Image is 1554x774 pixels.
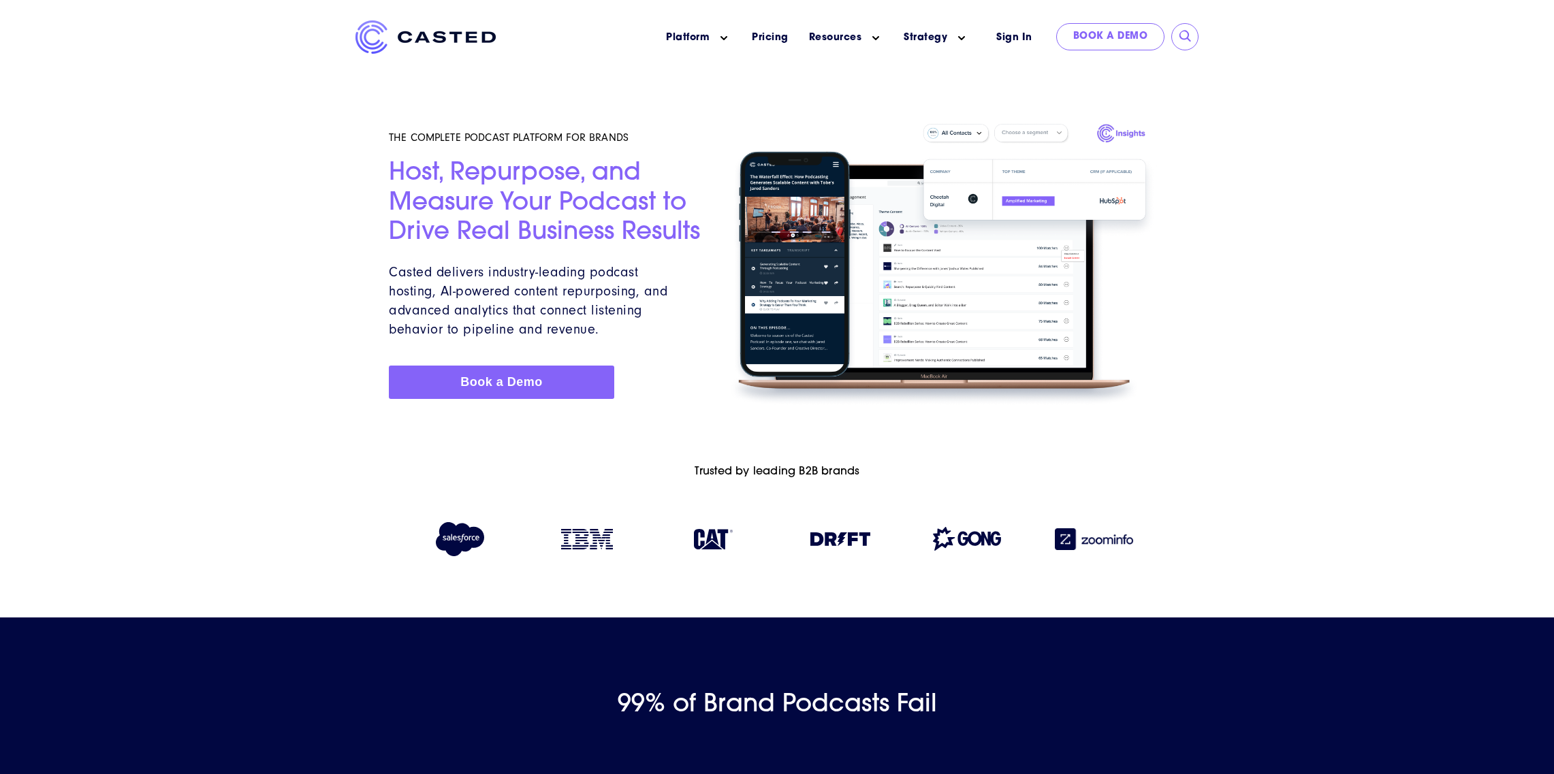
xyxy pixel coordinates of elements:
[810,532,870,546] img: Drift logo
[430,522,490,556] img: Salesforce logo
[460,375,543,389] span: Book a Demo
[389,466,1165,479] h6: Trusted by leading B2B brands
[809,31,862,45] a: Resources
[752,31,789,45] a: Pricing
[933,527,1001,551] img: Gong logo
[355,20,496,54] img: Casted_Logo_Horizontal_FullColor_PUR_BLUE
[1056,23,1165,50] a: Book a Demo
[389,264,667,337] span: Casted delivers industry-leading podcast hosting, AI-powered content repurposing, and advanced an...
[666,31,710,45] a: Platform
[516,20,979,55] nav: Main menu
[1179,30,1192,44] input: Submit
[561,529,613,549] img: IBM logo
[979,23,1049,52] a: Sign In
[389,366,614,399] a: Book a Demo
[389,159,703,248] h2: Host, Repurpose, and Measure Your Podcast to Drive Real Business Results
[1055,528,1134,550] img: Zoominfo logo
[904,31,947,45] a: Strategy
[719,117,1165,413] img: Homepage Hero
[389,131,703,144] h5: THE COMPLETE PODCAST PLATFORM FOR BRANDS
[694,529,733,549] img: Caterpillar logo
